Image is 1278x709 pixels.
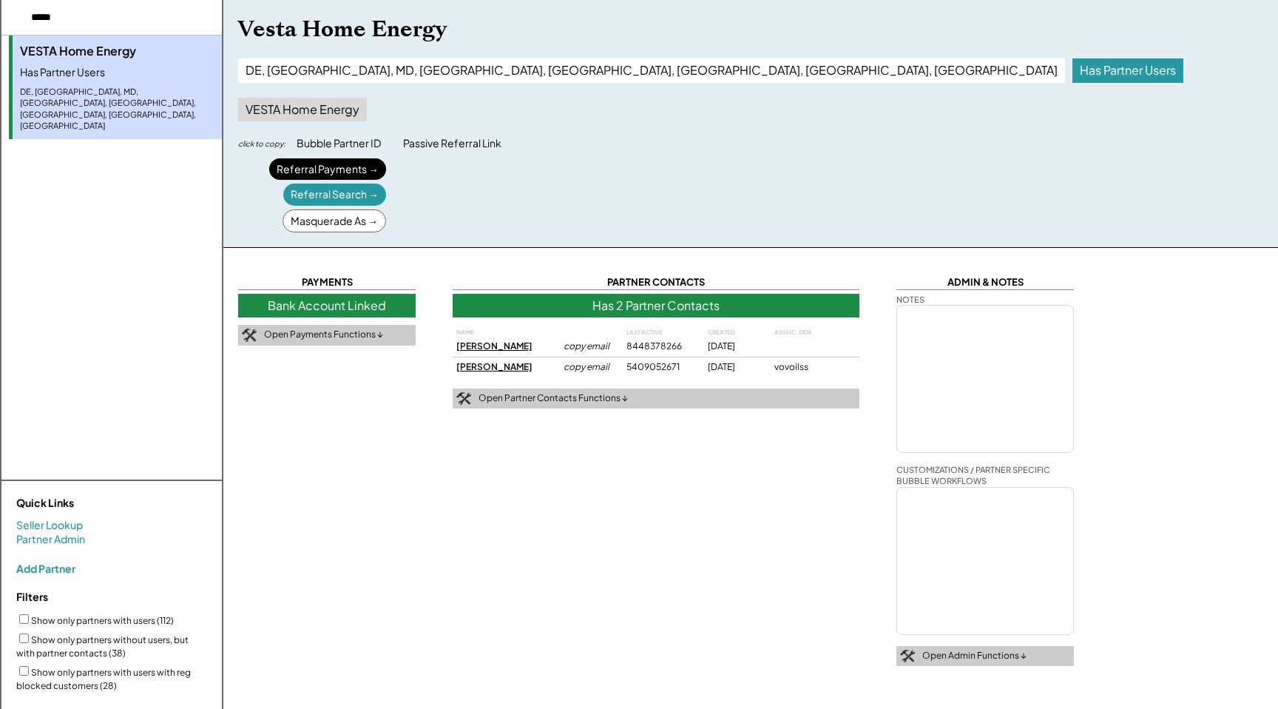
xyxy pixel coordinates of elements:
[453,275,859,289] div: PARTNER CONTACTS
[900,650,915,663] img: tool-icon.png
[269,158,386,181] div: Referral Payments →
[264,329,383,341] div: Open Payments Functions ↓
[31,615,174,626] label: Show only partners with users (112)
[896,294,924,305] div: NOTES
[479,392,628,405] div: Open Partner Contacts Functions ↓
[238,98,367,121] div: VESTA Home Energy
[708,340,763,353] div: [DATE]
[242,329,257,342] img: tool-icon.png
[456,329,552,336] div: NAME
[453,294,859,317] div: Has 2 Partner Contacts
[456,392,471,406] img: tool-icon.png
[20,43,214,59] div: VESTA Home Energy
[238,275,416,289] div: PAYMENTS
[283,209,386,233] div: Masquerade As →
[238,58,1065,82] div: DE, [GEOGRAPHIC_DATA], MD, [GEOGRAPHIC_DATA], [GEOGRAPHIC_DATA], [GEOGRAPHIC_DATA], [GEOGRAPHIC_D...
[1072,58,1183,82] div: Has Partner Users
[456,361,552,374] div: [PERSON_NAME]
[238,294,416,317] div: Bank Account Linked
[297,136,381,151] div: Bubble Partner ID
[626,329,697,337] div: LAST ACTIVE
[20,65,214,80] div: Has Partner Users
[20,86,214,132] div: DE, [GEOGRAPHIC_DATA], MD, [GEOGRAPHIC_DATA], [GEOGRAPHIC_DATA], [GEOGRAPHIC_DATA], [GEOGRAPHIC_D...
[16,532,85,547] a: Partner Admin
[16,518,83,533] a: Seller Lookup
[896,275,1074,289] div: ADMIN & NOTES
[16,634,189,659] label: Show only partners without users, but with partner contacts (38)
[16,590,48,603] strong: Filters
[238,138,285,149] div: click to copy:
[922,650,1027,662] div: Open Admin Functions ↓
[774,361,826,374] div: vovoilss
[238,15,447,44] div: Vesta Home Energy
[564,361,615,374] div: copy email
[16,667,191,691] label: Show only partners with users with reg blocked customers (28)
[626,340,697,353] div: 8448378266
[564,340,615,353] div: copy email
[626,361,697,374] div: 5409052671
[16,562,75,575] div: Add Partner
[774,329,826,337] div: ASSOC. GEN
[403,136,501,151] div: Passive Referral Link
[16,496,164,511] div: Quick Links
[456,340,552,353] div: [PERSON_NAME]
[708,329,763,337] div: CREATED
[896,464,1074,487] div: CUSTOMIZATIONS / PARTNER SPECIFIC BUBBLE WORKFLOWS
[283,184,386,206] div: Referral Search →
[708,361,763,374] div: [DATE]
